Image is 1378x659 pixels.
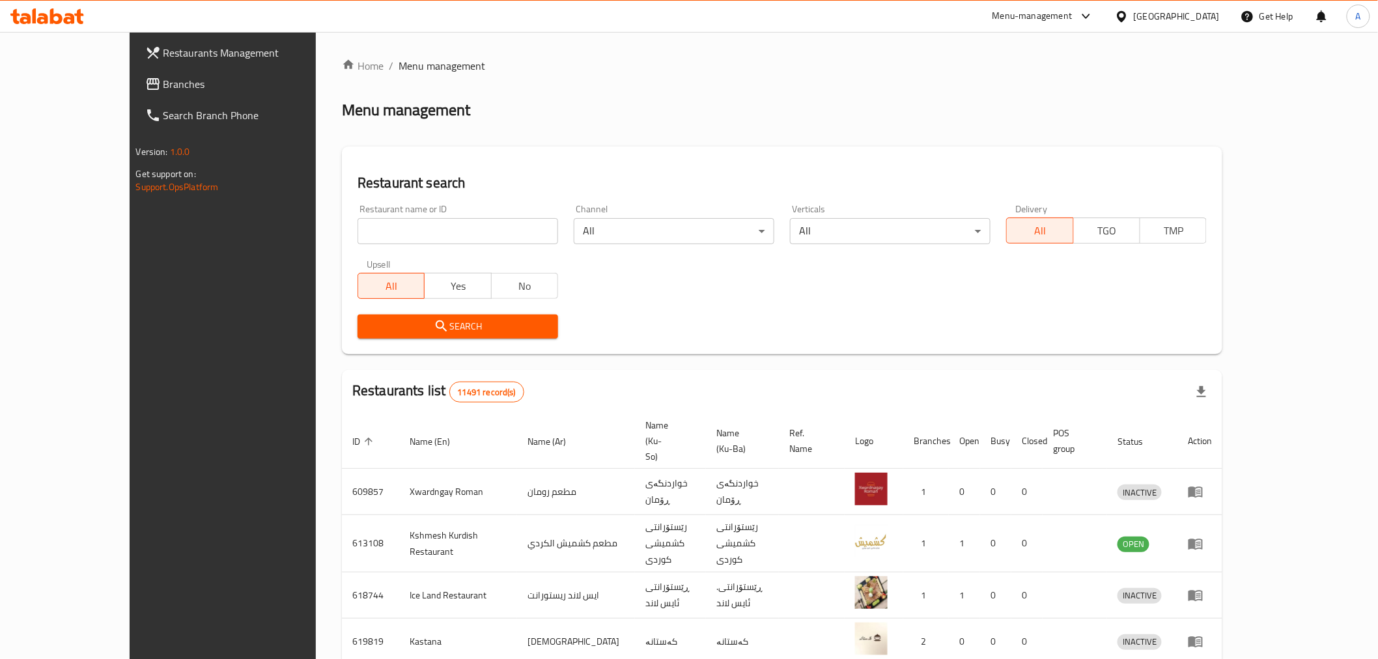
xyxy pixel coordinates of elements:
[1188,634,1212,649] div: Menu
[949,469,980,515] td: 0
[342,515,399,572] td: 613108
[367,260,391,269] label: Upsell
[342,469,399,515] td: 609857
[399,515,517,572] td: Kshmesh Kurdish Restaurant
[135,100,359,131] a: Search Branch Phone
[949,515,980,572] td: 1
[903,515,949,572] td: 1
[980,515,1011,572] td: 0
[1079,221,1135,240] span: TGO
[706,515,779,572] td: رێستۆرانتی کشمیشى كوردى
[352,381,524,402] h2: Restaurants list
[1015,204,1048,214] label: Delivery
[342,58,1222,74] nav: breadcrumb
[1118,634,1162,649] span: INACTIVE
[497,277,553,296] span: No
[845,414,903,469] th: Logo
[517,572,635,619] td: ايس لاند ريستورانت
[399,58,485,74] span: Menu management
[163,107,349,123] span: Search Branch Phone
[1188,536,1212,552] div: Menu
[790,218,991,244] div: All
[449,382,524,402] div: Total records count
[1053,425,1091,456] span: POS group
[1006,217,1073,244] button: All
[358,218,558,244] input: Search for restaurant name or ID..
[645,417,690,464] span: Name (Ku-So)
[980,469,1011,515] td: 0
[399,572,517,619] td: Ice Land Restaurant
[1011,469,1043,515] td: 0
[716,425,763,456] span: Name (Ku-Ba)
[430,277,486,296] span: Yes
[352,434,377,449] span: ID
[135,68,359,100] a: Branches
[789,425,829,456] span: Ref. Name
[903,572,949,619] td: 1
[399,469,517,515] td: Xwardngay Roman
[363,277,419,296] span: All
[136,165,196,182] span: Get support on:
[855,473,888,505] img: Xwardngay Roman
[517,515,635,572] td: مطعم كشميش الكردي
[527,434,583,449] span: Name (Ar)
[450,386,524,399] span: 11491 record(s)
[358,315,558,339] button: Search
[1011,414,1043,469] th: Closed
[903,469,949,515] td: 1
[1118,485,1162,500] span: INACTIVE
[980,572,1011,619] td: 0
[358,273,425,299] button: All
[635,572,706,619] td: ڕێستۆرانتی ئایس لاند
[517,469,635,515] td: مطعم رومان
[1118,484,1162,500] div: INACTIVE
[389,58,393,74] li: /
[980,414,1011,469] th: Busy
[163,45,349,61] span: Restaurants Management
[706,469,779,515] td: خواردنگەی ڕۆمان
[855,623,888,655] img: Kastana
[1177,414,1222,469] th: Action
[1118,588,1162,604] div: INACTIVE
[903,414,949,469] th: Branches
[706,572,779,619] td: .ڕێستۆرانتی ئایس لاند
[342,572,399,619] td: 618744
[136,143,168,160] span: Version:
[1140,217,1207,244] button: TMP
[949,572,980,619] td: 1
[635,515,706,572] td: رێستۆرانتی کشمیشى كوردى
[855,525,888,557] img: Kshmesh Kurdish Restaurant
[1011,572,1043,619] td: 0
[410,434,467,449] span: Name (En)
[163,76,349,92] span: Branches
[342,100,470,120] h2: Menu management
[1134,9,1220,23] div: [GEOGRAPHIC_DATA]
[1188,484,1212,499] div: Menu
[635,469,706,515] td: خواردنگەی ڕۆمان
[368,318,548,335] span: Search
[1011,515,1043,572] td: 0
[1118,434,1160,449] span: Status
[342,58,384,74] a: Home
[1356,9,1361,23] span: A
[992,8,1073,24] div: Menu-management
[1073,217,1140,244] button: TGO
[1118,537,1149,552] span: OPEN
[1118,588,1162,603] span: INACTIVE
[949,414,980,469] th: Open
[358,173,1207,193] h2: Restaurant search
[1012,221,1068,240] span: All
[1146,221,1202,240] span: TMP
[1118,634,1162,650] div: INACTIVE
[424,273,491,299] button: Yes
[1188,587,1212,603] div: Menu
[855,576,888,609] img: Ice Land Restaurant
[574,218,774,244] div: All
[136,178,219,195] a: Support.OpsPlatform
[1186,376,1217,408] div: Export file
[170,143,190,160] span: 1.0.0
[135,37,359,68] a: Restaurants Management
[491,273,558,299] button: No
